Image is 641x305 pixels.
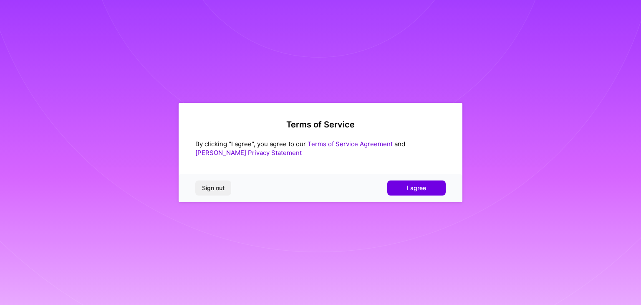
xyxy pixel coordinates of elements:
button: Sign out [195,180,231,196]
span: I agree [407,184,426,192]
a: Terms of Service Agreement [308,140,393,148]
span: Sign out [202,184,225,192]
a: [PERSON_NAME] Privacy Statement [195,149,302,157]
div: By clicking "I agree", you agree to our and [195,140,446,157]
button: I agree [387,180,446,196]
h2: Terms of Service [195,119,446,130]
